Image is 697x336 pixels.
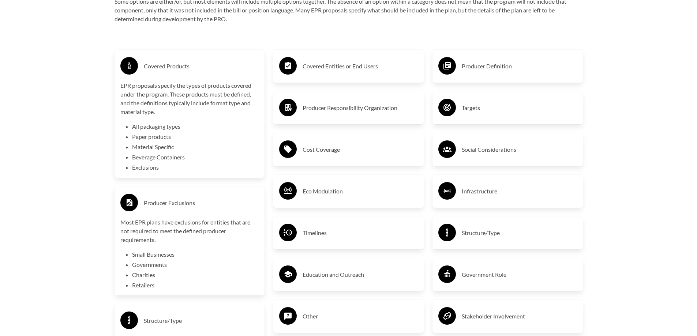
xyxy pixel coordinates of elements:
h3: Targets [462,102,577,114]
h3: Social Considerations [462,144,577,155]
li: All packaging types [132,122,259,131]
h3: Producer Responsibility Organization [303,102,418,114]
li: Retailers [132,281,259,290]
li: Exclusions [132,163,259,172]
h3: Other [303,310,418,322]
h3: Infrastructure [462,185,577,197]
h3: Structure/Type [462,227,577,239]
p: EPR proposals specify the types of products covered under the program. These products must be def... [120,81,259,116]
li: Charities [132,271,259,279]
li: Material Specific [132,143,259,151]
h3: Cost Coverage [303,144,418,155]
h3: Stakeholder Involvement [462,310,577,322]
h3: Timelines [303,227,418,239]
h3: Structure/Type [144,315,259,326]
h3: Government Role [462,269,577,280]
h3: Producer Definition [462,60,577,72]
h3: Eco Modulation [303,185,418,197]
h3: Education and Outreach [303,269,418,280]
h3: Producer Exclusions [144,197,259,209]
li: Beverage Containers [132,153,259,162]
li: Governments [132,260,259,269]
li: Small Businesses [132,250,259,259]
li: Paper products [132,132,259,141]
h3: Covered Products [144,60,259,72]
p: Most EPR plans have exclusions for entities that are not required to meet the defined producer re... [120,218,259,244]
h3: Covered Entities or End Users [303,60,418,72]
